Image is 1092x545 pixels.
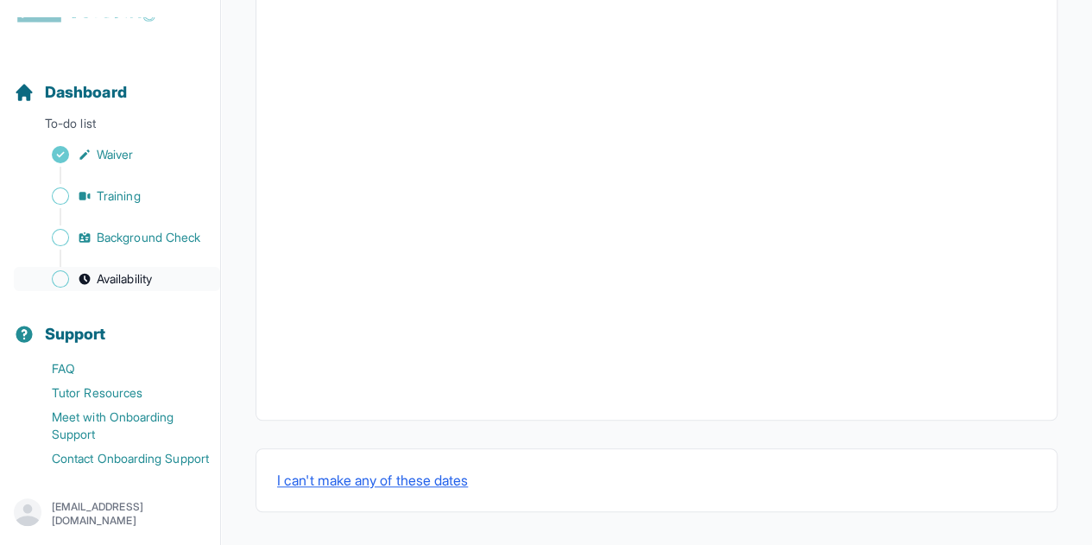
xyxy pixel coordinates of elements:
a: Meet with Onboarding Support [14,405,220,447]
span: Background Check [97,229,200,246]
p: [EMAIL_ADDRESS][DOMAIN_NAME] [52,500,206,528]
span: Waiver [97,146,133,163]
span: Dashboard [45,80,127,105]
button: [EMAIL_ADDRESS][DOMAIN_NAME] [14,498,206,529]
a: Availability [14,267,220,291]
a: Background Check [14,225,220,250]
span: Training [97,187,141,205]
a: Tutor Resources [14,381,220,405]
span: Availability [97,270,152,288]
a: FAQ [14,357,220,381]
button: Support [7,295,213,353]
a: Training [14,184,220,208]
button: Dashboard [7,53,213,111]
a: Waiver [14,143,220,167]
a: Contact Onboarding Support [14,447,220,471]
span: Support [45,322,106,346]
a: Dashboard [14,80,127,105]
p: To-do list [7,115,213,139]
